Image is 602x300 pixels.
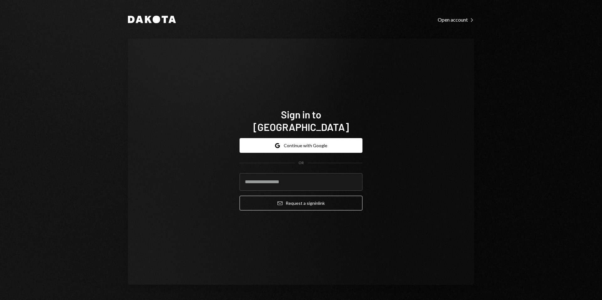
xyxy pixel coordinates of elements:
[240,196,362,210] button: Request a signinlink
[240,108,362,133] h1: Sign in to [GEOGRAPHIC_DATA]
[438,17,474,23] div: Open account
[438,16,474,23] a: Open account
[240,138,362,153] button: Continue with Google
[298,160,304,166] div: OR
